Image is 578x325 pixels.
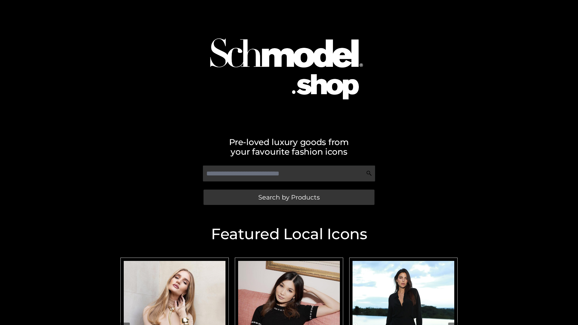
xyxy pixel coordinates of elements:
img: Search Icon [366,170,372,176]
span: Search by Products [258,194,320,200]
a: Search by Products [204,190,374,205]
h2: Pre-loved luxury goods from your favourite fashion icons [117,137,461,156]
h2: Featured Local Icons​ [117,227,461,242]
